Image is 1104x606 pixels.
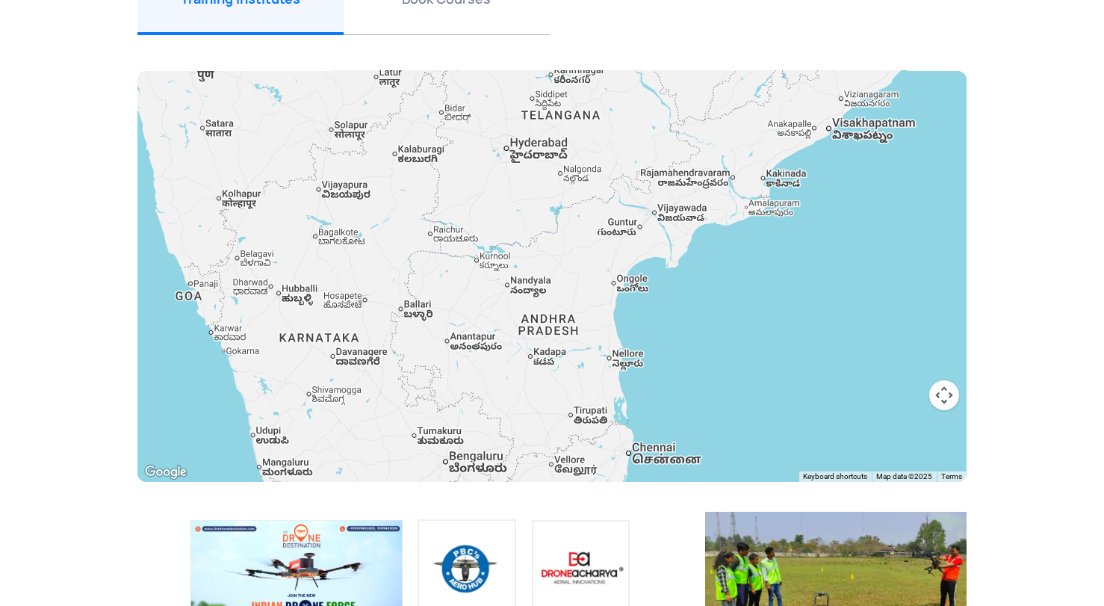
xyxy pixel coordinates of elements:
a: Terms (opens in new tab) [941,472,962,480]
button: Map camera controls [929,380,959,410]
a: Open this area in Google Maps (opens a new window) [141,463,190,482]
button: Keyboard shortcuts [803,471,867,482]
img: Google [141,463,190,482]
span: Map data ©2025 [876,472,932,480]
